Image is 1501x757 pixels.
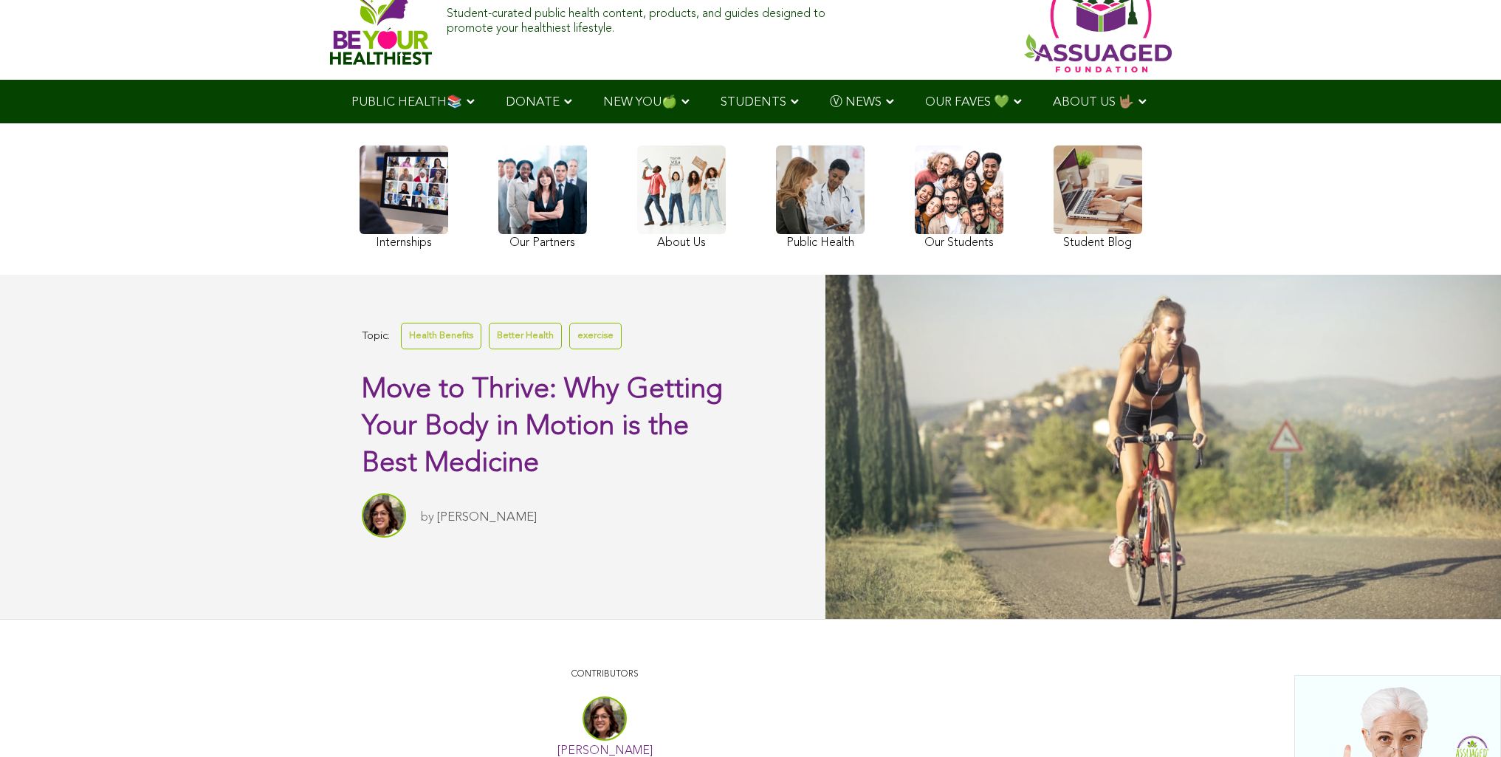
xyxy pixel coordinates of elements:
a: [PERSON_NAME] [557,745,653,757]
span: PUBLIC HEALTH📚 [351,96,462,109]
p: CONTRIBUTORS [365,668,845,682]
iframe: Chat Widget [1427,686,1501,757]
a: exercise [569,323,622,349]
span: by [421,511,434,524]
a: Better Health [489,323,562,349]
a: Health Benefits [401,323,481,349]
span: Ⓥ NEWS [830,96,882,109]
span: DONATE [506,96,560,109]
span: NEW YOU🍏 [603,96,677,109]
span: ABOUT US 🤟🏽 [1053,96,1134,109]
a: [PERSON_NAME] [437,511,537,524]
span: STUDENTS [721,96,786,109]
img: Natalina Bacus [362,493,406,538]
span: Topic: [362,326,390,346]
div: Navigation Menu [330,80,1172,123]
span: Move to Thrive: Why Getting Your Body in Motion is the Best Medicine [362,376,723,478]
span: OUR FAVES 💚 [925,96,1009,109]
